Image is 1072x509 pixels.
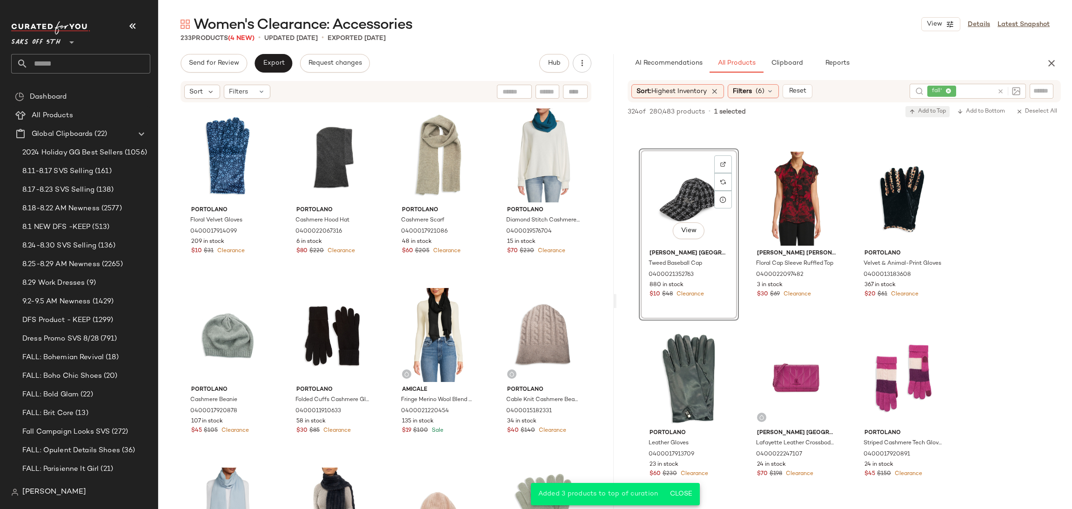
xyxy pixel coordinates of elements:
span: 8.1 NEW DFS -KEEP [22,222,90,233]
img: 0400015182331_NILEBROWN [500,288,588,382]
span: FALL: Brit Core [22,408,74,419]
span: Sale [430,428,443,434]
span: • [709,107,710,116]
span: (9) [85,278,95,288]
img: 0400022247107_DARKCACTUSFLOWER [750,331,843,425]
button: Hub [539,54,569,73]
span: $30 [757,290,768,299]
img: 0400019576704_TEAL [500,108,588,202]
span: 0400017913709 [649,450,694,459]
span: (20) [102,371,118,382]
img: 0400017920891 [857,331,951,425]
span: Clearance [322,428,351,434]
span: Dress Promo SVS 8/28 [22,334,99,344]
img: svg%3e [720,161,726,167]
span: Saks OFF 5TH [11,32,60,48]
span: Clearance [431,248,461,254]
span: $230 [663,470,677,478]
span: Velvet & Animal-Print Gloves [864,260,941,268]
span: [PERSON_NAME] [22,487,86,498]
span: 8.11-8.17 SVS Selling [22,166,93,177]
button: Export [255,54,292,73]
span: Clearance [893,471,922,477]
button: Request changes [300,54,370,73]
button: Deselect All [1012,106,1061,117]
span: Floral Velvet Gloves [190,216,242,225]
span: 280,483 products [650,107,705,117]
span: Filters [229,87,248,97]
span: (1299) [91,315,114,326]
span: (4 New) [228,35,255,42]
span: All Products [32,110,73,121]
span: $10 [191,247,202,255]
span: View [681,227,697,234]
span: 233 [181,35,192,42]
img: svg%3e [181,20,190,29]
span: Clipboard [770,60,803,67]
span: Amicale [402,386,476,394]
span: (2265) [100,259,123,270]
img: svg%3e [15,92,24,101]
span: DFS Product - KEEP [22,315,91,326]
span: 135 in stock [402,417,434,426]
span: 24 in stock [757,461,786,469]
img: 0400017914099 [184,108,272,202]
span: fall' [932,87,945,95]
span: FALL: Parisienne It Girl [22,464,99,475]
img: 0400013183608 [857,152,951,246]
span: AI Recommendations [635,60,703,67]
span: 209 in stock [191,238,224,246]
span: 58 in stock [296,417,326,426]
img: 0400017920878 [184,288,272,382]
span: Hub [548,60,561,67]
span: Clearance [782,291,811,297]
span: Clearance [537,428,566,434]
span: Request changes [308,60,362,67]
button: View [921,17,960,31]
span: Highest Inventory [651,88,707,95]
span: Floral Cap Sleeve Ruffled Top [756,260,833,268]
span: Striped Cashmere Tech Gloves [864,439,942,448]
img: 0400022067316 [289,108,377,202]
span: Portolano [191,206,265,214]
span: 24 in stock [864,461,893,469]
span: $60 [402,247,413,255]
span: (24) [113,482,127,493]
button: Add to Bottom [953,106,1009,117]
span: 8.24-8.30 SVS Selling [22,241,96,251]
span: Global Clipboards [32,129,93,140]
span: (18) [104,352,119,363]
span: Sort [189,87,203,97]
span: 34 in stock [507,417,536,426]
span: All Products [717,60,756,67]
span: Send for Review [188,60,239,67]
img: svg%3e [759,415,764,420]
img: 0400011910633_BLACK [289,288,377,382]
img: 0400017921086 [395,108,483,202]
span: $70 [757,470,768,478]
span: Dashboard [30,92,67,102]
span: 0400021220454 [401,407,449,415]
span: Portolano [507,386,581,394]
span: $40 [507,427,519,435]
span: Women's Clearance: Accessories [194,16,412,34]
span: [PERSON_NAME] [PERSON_NAME] [757,249,836,258]
span: (791) [99,334,117,344]
img: 0400022097482_REDMULTI [750,152,843,246]
a: Latest Snapshot [998,20,1050,29]
span: $85 [309,427,320,435]
span: (1429) [91,296,114,307]
span: Clearance [536,248,565,254]
span: Portolano [296,386,370,394]
span: (136) [96,241,115,251]
span: 0400017920878 [190,407,237,415]
img: svg%3e [915,87,924,95]
span: $150 [877,470,891,478]
span: (36) [120,445,135,456]
span: 0400013183608 [864,271,911,279]
span: (1056) [123,147,147,158]
span: Filters [733,87,752,96]
span: 367 in stock [864,281,896,289]
span: Cashmere Scarf [401,216,444,225]
span: Tweed Baseball Cap [649,260,702,268]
